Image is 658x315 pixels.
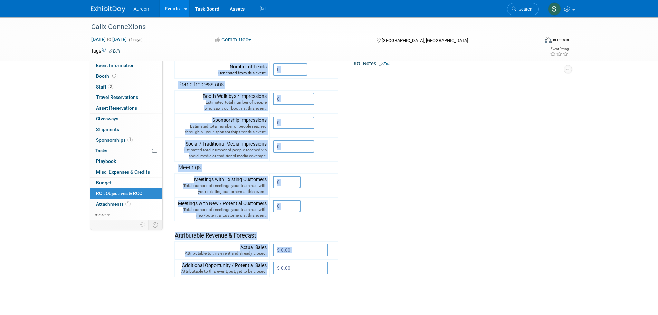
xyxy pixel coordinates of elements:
[178,147,267,159] div: Estimated total number of people reached via social media or traditional media coverage.
[90,167,162,177] a: Misc. Expenses & Credits
[507,3,539,15] a: Search
[178,117,267,135] div: Sponsorship Impressions
[382,38,468,43] span: [GEOGRAPHIC_DATA], [GEOGRAPHIC_DATA]
[90,82,162,92] a: Staff3
[95,148,107,154] span: Tasks
[178,244,267,257] div: Actual Sales
[96,63,135,68] span: Event Information
[178,269,267,275] div: Attributable to this event, but, yet to be closed.
[125,201,131,206] span: 1
[96,137,133,143] span: Sponsorships
[106,37,112,42] span: to
[96,169,150,175] span: Misc. Expenses & Credits
[178,251,267,257] div: Attributable to this event and already closed.
[178,176,267,195] div: Meetings with Existing Customers
[178,123,267,135] div: Estimated total number of people reached through all your sponsorships for this event.
[553,37,569,43] div: In-Person
[178,100,267,111] div: Estimated total number of people who saw your booth at this event.
[96,127,119,132] span: Shipments
[89,21,528,33] div: Calix ConneXions
[91,47,120,54] td: Tags
[136,220,149,229] td: Personalize Event Tab Strip
[178,81,224,88] span: Brand Impressions
[90,124,162,135] a: Shipments
[178,63,267,76] div: Number of Leads
[354,58,565,67] div: ROI Notes:
[178,262,267,275] div: Additional Opportunity / Potential Sales
[96,116,118,121] span: Giveaways
[127,137,133,142] span: 1
[90,92,162,103] a: Travel Reservations
[134,6,149,12] span: Aureon
[175,223,335,240] div: Attributable Revenue & Forecast
[96,94,138,100] span: Travel Reservations
[90,156,162,167] a: Playbook
[91,36,127,43] span: [DATE] [DATE]
[96,180,112,185] span: Budget
[148,220,162,229] td: Toggle Event Tabs
[178,207,267,219] div: Total number of meetings your team had with new/potential customers at this event.
[128,38,143,42] span: (4 days)
[178,70,267,76] div: Generated from this event.
[548,2,561,16] img: Sophia Millang
[90,61,162,71] a: Event Information
[90,188,162,199] a: ROI, Objectives & ROO
[379,62,391,66] a: Edit
[108,84,113,89] span: 3
[178,93,267,111] div: Booth Walk-bys / Impressions
[90,103,162,113] a: Asset Reservations
[95,212,106,217] span: more
[178,200,267,219] div: Meetings with New / Potential Customers
[178,164,201,171] span: Meetings
[90,199,162,210] a: Attachments1
[96,84,113,90] span: Staff
[109,49,120,54] a: Edit
[96,73,117,79] span: Booth
[550,47,569,51] div: Event Rating
[498,36,569,46] div: Event Format
[96,105,137,111] span: Asset Reservations
[178,183,267,195] div: Total number of meetings your team had with your existing customers at this event.
[90,135,162,146] a: Sponsorships1
[90,146,162,156] a: Tasks
[545,37,552,43] img: Format-Inperson.png
[90,178,162,188] a: Budget
[516,7,532,12] span: Search
[90,210,162,220] a: more
[96,191,142,196] span: ROI, Objectives & ROO
[111,73,117,78] span: Booth not reserved yet
[178,140,267,159] div: Social / Traditional Media Impressions
[96,158,116,164] span: Playbook
[96,201,131,207] span: Attachments
[90,114,162,124] a: Giveaways
[90,71,162,82] a: Booth
[91,6,125,13] img: ExhibitDay
[213,36,254,44] button: Committed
